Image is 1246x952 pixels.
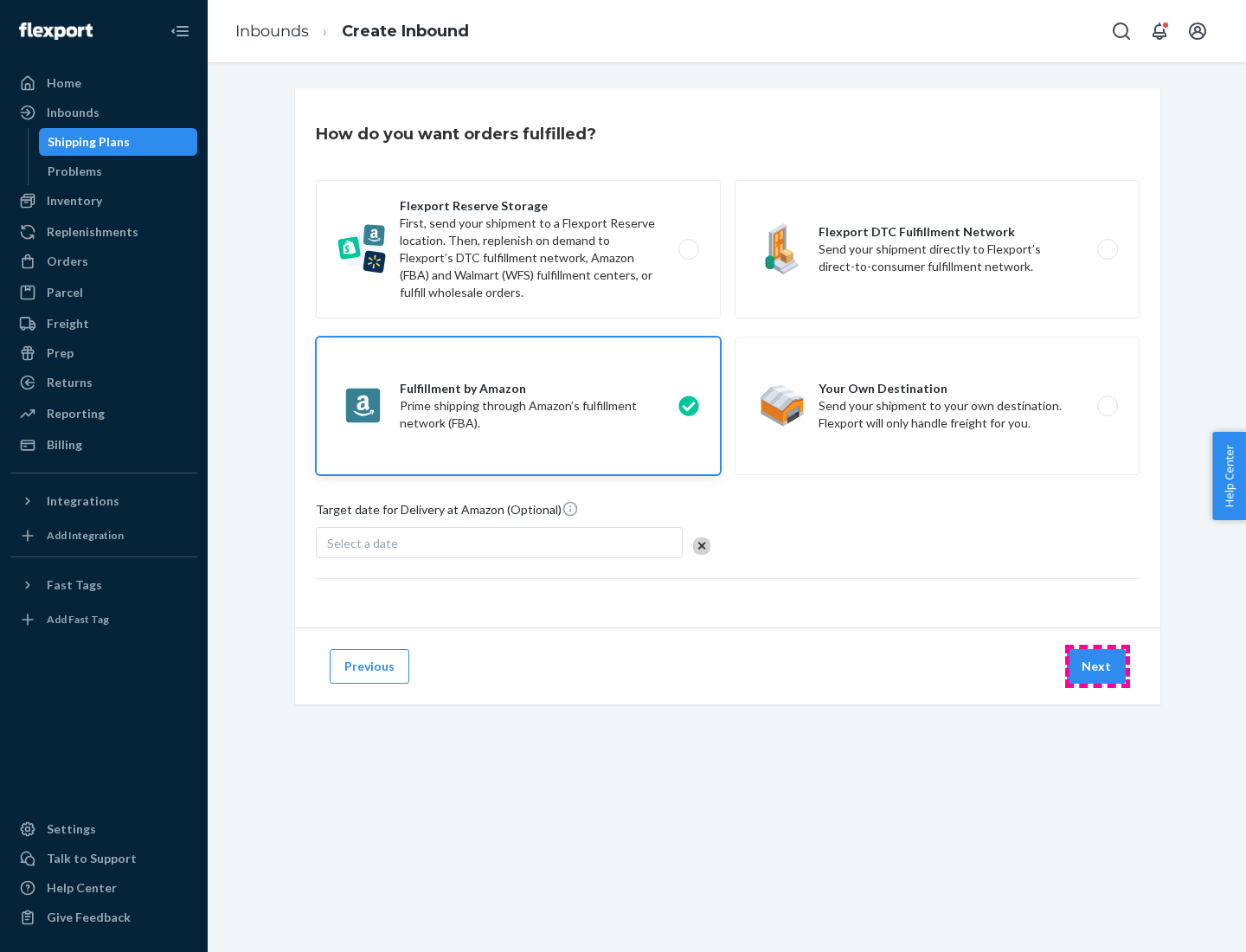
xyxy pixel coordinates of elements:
[342,22,469,41] a: Create Inbound
[39,158,198,185] a: Problems
[47,344,74,362] div: Prep
[10,310,197,338] a: Freight
[316,123,596,145] h3: How do you want orders fulfilled?
[47,74,81,92] div: Home
[47,528,124,543] div: Add Integration
[47,612,109,627] div: Add Fast Tag
[10,69,197,97] a: Home
[1067,649,1126,684] button: Next
[47,405,105,422] div: Reporting
[10,339,197,367] a: Prep
[235,22,309,41] a: Inbounds
[10,218,197,246] a: Replenishments
[10,99,197,126] a: Inbounds
[47,436,82,453] div: Billing
[47,576,102,594] div: Fast Tags
[47,374,93,391] div: Returns
[1212,432,1246,520] button: Help Center
[47,315,89,332] div: Freight
[48,133,130,151] div: Shipping Plans
[47,192,102,209] div: Inventory
[47,223,138,241] div: Replenishments
[47,879,117,897] div: Help Center
[1142,14,1177,48] button: Open notifications
[1180,14,1215,48] button: Open account menu
[10,845,197,872] a: Talk to Support
[327,536,398,550] span: Select a date
[163,14,197,48] button: Close Navigation
[19,23,93,40] img: Flexport logo
[47,492,119,510] div: Integrations
[10,571,197,599] button: Fast Tags
[10,431,197,459] a: Billing
[10,606,197,634] a: Add Fast Tag
[48,163,102,180] div: Problems
[316,500,579,525] span: Target date for Delivery at Amazon (Optional)
[222,6,483,57] ol: breadcrumbs
[10,369,197,396] a: Returns
[47,909,131,926] div: Give Feedback
[330,649,409,684] button: Previous
[10,487,197,515] button: Integrations
[47,850,137,867] div: Talk to Support
[47,820,96,838] div: Settings
[10,815,197,843] a: Settings
[10,187,197,215] a: Inventory
[10,248,197,275] a: Orders
[39,128,198,156] a: Shipping Plans
[10,522,197,550] a: Add Integration
[47,253,88,270] div: Orders
[10,279,197,306] a: Parcel
[47,284,83,301] div: Parcel
[1104,14,1139,48] button: Open Search Box
[10,904,197,931] button: Give Feedback
[10,400,197,428] a: Reporting
[10,874,197,902] a: Help Center
[47,104,100,121] div: Inbounds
